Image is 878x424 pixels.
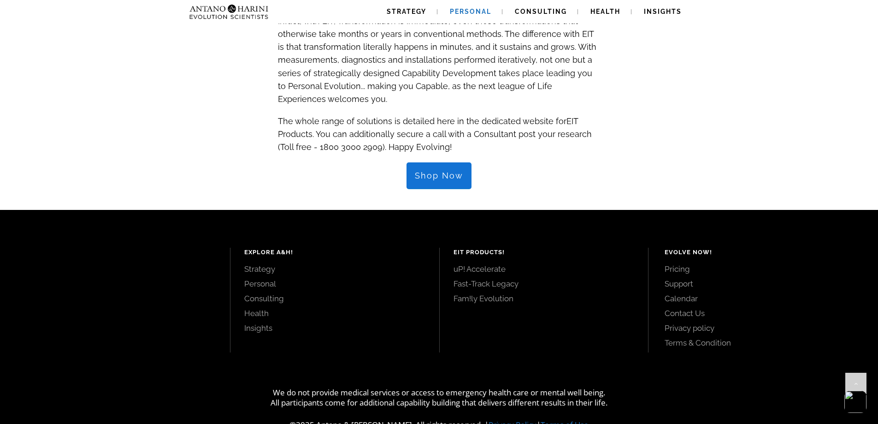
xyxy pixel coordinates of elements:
span: Strategy [387,8,426,15]
a: Contact Us [665,308,857,318]
a: Personal [244,279,425,289]
a: Privacy policy [665,323,857,333]
a: EIT Products [278,111,578,141]
span: EIT Products [278,116,578,139]
span: . You can additionally secure a call with a Consultant post your research (Toll free - 1800 3000 ... [278,129,592,152]
span: Health [590,8,620,15]
a: Insights [244,323,425,333]
h4: Evolve Now! [665,248,857,257]
a: Fast-Track Legacy [454,279,635,289]
span: The whole range of solutions is detailed here in the dedicated website for [278,116,566,126]
h4: Explore A&H! [244,248,425,257]
a: Fam!ly Evolution [454,293,635,304]
a: Support [665,279,857,289]
a: Calendar [665,293,857,304]
a: Terms & Condition [665,338,857,348]
h4: EIT Products! [454,248,635,257]
span: Insights [644,8,682,15]
a: Health [244,308,425,318]
a: uP! Accelerate [454,264,635,274]
span: Personal [450,8,491,15]
span: Shop Now [415,171,463,181]
a: Strategy [244,264,425,274]
a: Consulting [244,293,425,304]
a: Shop Now [407,162,471,189]
a: Pricing [665,264,857,274]
span: Consulting [515,8,567,15]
